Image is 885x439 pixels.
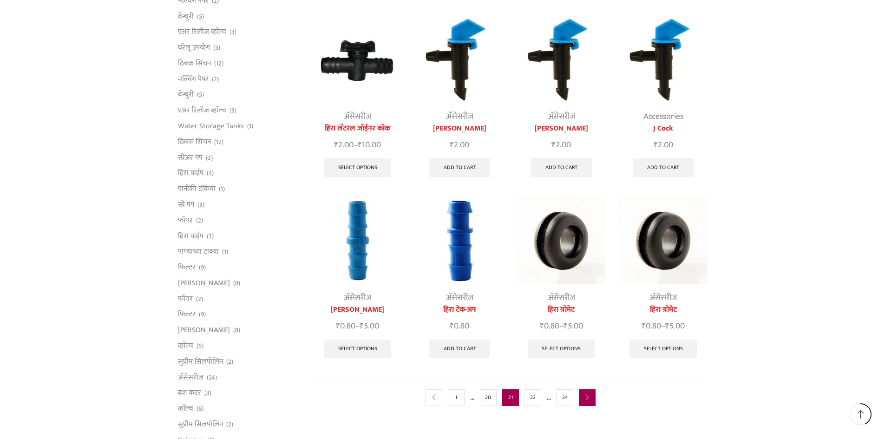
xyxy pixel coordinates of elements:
img: Heera Grommet [619,197,707,284]
a: Page 20 [480,389,497,406]
a: व्हाॅल्व [178,401,193,417]
a: एअर रिलीज व्हाॅल्व [178,103,226,118]
a: [PERSON_NAME] [314,304,401,315]
a: J Cock [619,123,707,134]
span: (3) [229,27,236,37]
a: फिल्टर [178,307,196,322]
span: ₹ [336,319,340,333]
span: (3) [229,106,236,115]
span: ₹ [450,319,454,333]
a: मल्चिंग पेपर [178,71,209,87]
img: Heera Lateral Joiner Cock [314,15,401,103]
bdi: 2.00 [654,138,673,152]
bdi: 10.00 [358,138,381,152]
a: Water Storage Tanks [178,118,244,134]
a: सुप्रीम सिलपोलिन [178,354,223,369]
a: Page 22 [524,389,541,406]
a: हिरा पाईप [178,228,203,244]
a: Select options for “हिरा ग्रोमेट” [528,340,596,358]
a: फॉगर [178,212,193,228]
span: (2) [226,420,233,429]
span: Page 21 [502,389,519,406]
a: [PERSON_NAME] [518,123,605,134]
a: हिरा टेक-अप [415,304,503,315]
a: एअर रिलीज व्हाॅल्व [178,24,226,40]
span: ₹ [360,319,364,333]
span: … [547,391,551,403]
span: (1) [219,184,225,194]
span: ₹ [551,138,556,152]
a: फिल्टर [178,260,196,275]
img: J-Cock [518,15,605,103]
bdi: 0.80 [336,319,355,333]
a: अ‍ॅसेसरीज [446,110,473,124]
img: Lateral-Joiner [415,197,503,284]
span: – [518,320,605,333]
a: [PERSON_NAME] [178,322,230,338]
img: J-Cock [415,15,503,103]
bdi: 2.00 [551,138,571,152]
span: (2) [196,216,203,225]
span: (24) [207,373,217,382]
a: व्हाॅल्व [178,338,193,354]
span: (1) [222,247,228,256]
bdi: 2.00 [334,138,354,152]
span: (3) [197,200,204,210]
span: (9) [199,310,206,319]
a: वेन्चुरी [178,8,194,24]
span: (12) [214,138,223,147]
span: (3) [204,388,211,398]
span: ₹ [654,138,658,152]
img: Heera Grommet [518,197,605,284]
a: ठिबक सिंचन [178,134,211,150]
a: अ‍ॅसेसरीज [344,291,371,305]
a: अ‍ॅसेसरीज [548,110,575,124]
span: – [314,320,401,333]
bdi: 5.00 [360,319,379,333]
span: (2) [196,295,203,304]
span: (2) [212,75,219,84]
a: पाण्याच्या टाक्या [178,244,219,260]
a: अ‍ॅसेसरीज [446,291,473,305]
span: (12) [214,59,223,68]
span: (9) [199,263,206,272]
img: Lateral-Joiner-12-MM [314,197,401,284]
span: (1) [247,122,253,131]
a: Add to cart: “हिरा टेक-अप” [429,340,490,358]
bdi: 5.00 [564,319,583,333]
a: Add to cart: “जे कॉक” [429,158,490,177]
bdi: 5.00 [665,319,685,333]
a: हिरा लॅटरल जॉईनर कॉक [314,123,401,134]
span: – [314,139,401,151]
span: ₹ [450,138,454,152]
a: Add to cart: “J Cock” [633,158,694,177]
a: Select options for “हिरा ग्रोमेट” [629,340,697,358]
a: Add to cart: “जे कॉक” [531,158,592,177]
a: हिरा ग्रोमेट [518,304,605,315]
a: Accessories [643,110,683,124]
a: ब्रश कटर [178,385,201,401]
a: वेन्चुरी [178,87,194,103]
span: (3) [206,153,213,163]
span: (3) [207,232,214,241]
span: … [470,391,474,403]
a: हिरा पाईप [178,165,203,181]
span: ₹ [334,138,338,152]
bdi: 2.00 [450,138,469,152]
a: अ‍ॅसेसरीज [548,291,575,305]
a: फॉगर [178,291,193,307]
bdi: 0.80 [450,319,469,333]
a: हिरा ग्रोमेट [619,304,707,315]
span: ₹ [642,319,646,333]
span: ₹ [358,138,362,152]
a: Select options for “हिरा लॅटरल जॉईनर कॉक” [324,158,392,177]
a: अ‍ॅसेसरीज [178,369,203,385]
a: अ‍ॅसेसरीज [344,110,371,124]
span: (6) [197,404,203,413]
img: J-Cock [619,15,707,103]
span: (8) [233,326,240,335]
span: (5) [213,43,220,52]
span: (5) [197,12,204,21]
a: Page 1 [448,389,465,406]
a: ठिबक सिंचन [178,55,211,71]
